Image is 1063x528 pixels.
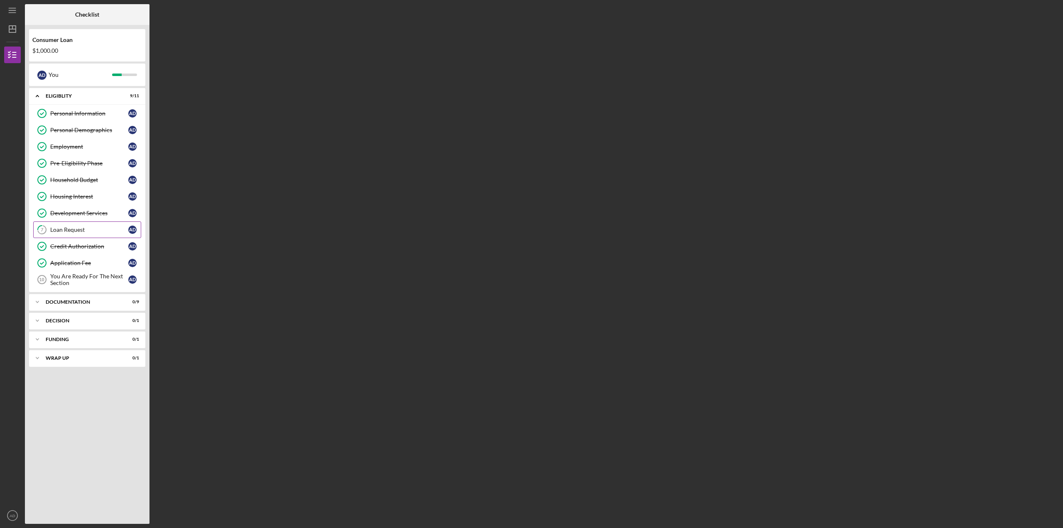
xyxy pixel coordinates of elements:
a: EmploymentAD [33,138,141,155]
div: Eligiblity [46,93,118,98]
a: Development ServicesAD [33,205,141,221]
div: You [49,68,112,82]
div: 9 / 11 [124,93,139,98]
tspan: 10 [39,277,44,282]
div: Funding [46,337,118,342]
div: A D [128,226,137,234]
div: A D [128,259,137,267]
a: Household BudgetAD [33,172,141,188]
div: 0 / 9 [124,300,139,305]
div: You Are Ready For The Next Section [50,273,128,286]
a: Pre-Eligibility PhaseAD [33,155,141,172]
div: A D [128,192,137,201]
div: Development Services [50,210,128,216]
div: 0 / 1 [124,318,139,323]
tspan: 7 [41,227,44,233]
div: Loan Request [50,226,128,233]
button: AD [4,507,21,524]
a: 10You Are Ready For The Next SectionAD [33,271,141,288]
a: 7Loan RequestAD [33,221,141,238]
div: 0 / 1 [124,356,139,361]
div: Employment [50,143,128,150]
div: Application Fee [50,260,128,266]
div: Household Budget [50,177,128,183]
b: Checklist [75,11,99,18]
div: A D [128,142,137,151]
div: Consumer Loan [32,37,142,43]
div: Credit Authorization [50,243,128,250]
div: A D [37,71,47,80]
a: Application FeeAD [33,255,141,271]
div: A D [128,242,137,250]
a: Personal InformationAD [33,105,141,122]
a: Personal DemographicsAD [33,122,141,138]
div: $1,000.00 [32,47,142,54]
div: Wrap up [46,356,118,361]
div: Documentation [46,300,118,305]
div: A D [128,159,137,167]
div: Personal Information [50,110,128,117]
div: A D [128,109,137,118]
text: AD [10,513,15,518]
div: A D [128,275,137,284]
div: Housing Interest [50,193,128,200]
div: 0 / 1 [124,337,139,342]
div: Personal Demographics [50,127,128,133]
div: A D [128,176,137,184]
a: Housing InterestAD [33,188,141,205]
div: A D [128,209,137,217]
div: A D [128,126,137,134]
div: Pre-Eligibility Phase [50,160,128,167]
div: Decision [46,318,118,323]
a: Credit AuthorizationAD [33,238,141,255]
